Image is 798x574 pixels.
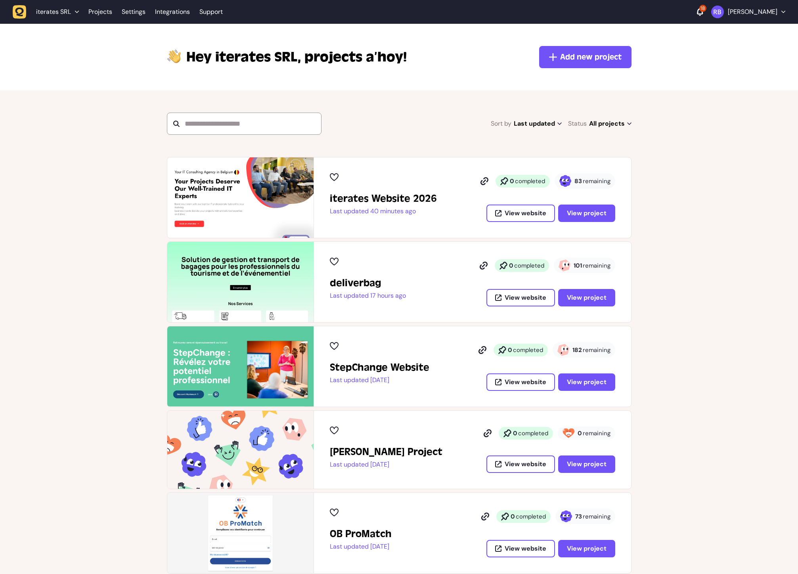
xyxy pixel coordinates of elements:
[574,262,582,270] strong: 101
[539,46,632,68] button: Add new project
[122,5,145,19] a: Settings
[505,210,546,216] span: View website
[509,262,513,270] strong: 0
[167,326,314,407] img: StepChange Website
[199,8,223,16] a: Support
[505,545,546,552] span: View website
[330,277,406,289] h2: deliverbag
[186,48,407,67] p: projects a’hoy!
[167,48,182,64] img: hi-hand
[513,346,543,354] span: completed
[330,292,406,300] p: Last updated 17 hours ago
[88,5,112,19] a: Projects
[330,376,429,384] p: Last updated [DATE]
[167,493,314,573] img: OB ProMatch
[583,346,610,354] span: remaining
[505,379,546,385] span: View website
[511,513,515,520] strong: 0
[486,289,555,306] button: View website
[583,513,610,520] span: remaining
[567,210,607,216] span: View project
[505,461,546,467] span: View website
[515,177,545,185] span: completed
[167,411,314,489] img: John's Project
[567,461,607,467] span: View project
[558,289,615,306] button: View project
[518,429,548,437] span: completed
[167,242,314,322] img: deliverbag
[711,6,785,18] button: [PERSON_NAME]
[516,513,546,520] span: completed
[514,262,544,270] span: completed
[574,177,582,185] strong: 83
[491,118,511,129] span: Sort by
[583,262,610,270] span: remaining
[510,177,514,185] strong: 0
[330,207,437,215] p: Last updated 40 minutes ago
[486,373,555,391] button: View website
[330,461,442,469] p: Last updated [DATE]
[486,455,555,473] button: View website
[36,8,71,16] span: iterates SRL
[514,118,562,129] span: Last updated
[583,177,610,185] span: remaining
[567,379,607,385] span: View project
[589,118,632,129] span: All projects
[330,192,437,205] h2: iterates Website 2026
[505,295,546,301] span: View website
[155,5,190,19] a: Integrations
[560,52,622,63] span: Add new project
[330,446,442,458] h2: John's Project
[567,545,607,552] span: View project
[578,429,582,437] strong: 0
[558,205,615,222] button: View project
[486,205,555,222] button: View website
[699,5,706,12] div: 18
[572,346,582,354] strong: 182
[186,48,301,67] span: iterates SRL
[513,429,517,437] strong: 0
[486,540,555,557] button: View website
[13,5,84,19] button: iterates SRL
[575,513,582,520] strong: 73
[728,8,777,16] p: [PERSON_NAME]
[167,157,314,238] img: iterates Website 2026
[711,6,724,18] img: Rodolphe Balay
[330,543,392,551] p: Last updated [DATE]
[508,346,512,354] strong: 0
[558,373,615,391] button: View project
[330,361,429,374] h2: StepChange Website
[558,455,615,473] button: View project
[330,528,392,540] h2: OB ProMatch
[583,429,610,437] span: remaining
[558,540,615,557] button: View project
[568,118,587,129] span: Status
[567,295,607,301] span: View project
